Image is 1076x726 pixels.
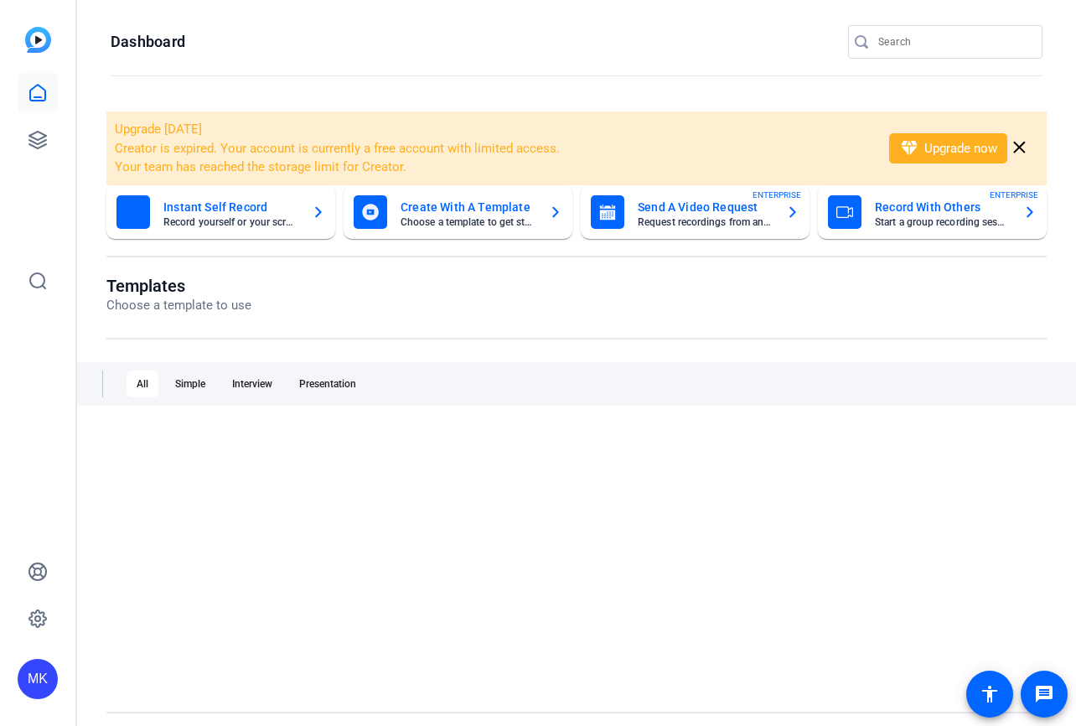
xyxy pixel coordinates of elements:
span: ENTERPRISE [990,189,1038,201]
button: Upgrade now [889,133,1007,163]
li: Creator is expired. Your account is currently a free account with limited access. [115,139,867,158]
button: Record With OthersStart a group recording sessionENTERPRISE [818,185,1047,239]
mat-icon: diamond [899,138,919,158]
h1: Templates [106,276,251,296]
mat-card-subtitle: Choose a template to get started [401,217,535,227]
li: Your team has reached the storage limit for Creator. [115,158,867,177]
button: Create With A TemplateChoose a template to get started [344,185,572,239]
mat-card-title: Create With A Template [401,197,535,217]
img: blue-gradient.svg [25,27,51,53]
span: ENTERPRISE [753,189,801,201]
div: All [127,371,158,397]
mat-card-subtitle: Record yourself or your screen [163,217,298,227]
mat-icon: accessibility [980,684,1000,704]
div: Presentation [289,371,366,397]
mat-icon: message [1034,684,1054,704]
button: Instant Self RecordRecord yourself or your screen [106,185,335,239]
input: Search [878,32,1029,52]
mat-card-title: Send A Video Request [638,197,773,217]
button: Send A Video RequestRequest recordings from anyone, anywhereENTERPRISE [581,185,810,239]
span: Upgrade [DATE] [115,122,202,137]
div: MK [18,659,58,699]
mat-card-title: Instant Self Record [163,197,298,217]
p: Choose a template to use [106,296,251,315]
mat-card-subtitle: Request recordings from anyone, anywhere [638,217,773,227]
div: Interview [222,371,282,397]
mat-card-subtitle: Start a group recording session [875,217,1010,227]
div: Simple [165,371,215,397]
mat-card-title: Record With Others [875,197,1010,217]
h1: Dashboard [111,32,185,52]
mat-icon: close [1009,137,1030,158]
